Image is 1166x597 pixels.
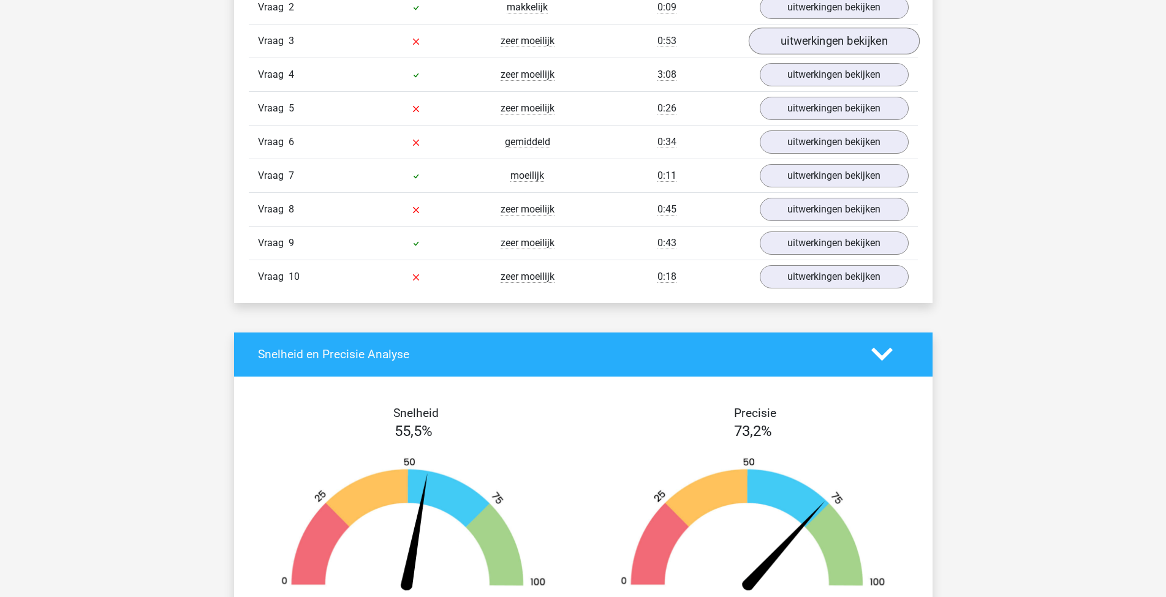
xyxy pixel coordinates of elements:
span: 2 [289,1,294,13]
h4: Precisie [597,406,914,420]
span: 6 [289,136,294,148]
span: 7 [289,170,294,181]
span: 9 [289,237,294,249]
a: uitwerkingen bekijken [760,63,909,86]
span: 0:09 [657,1,676,13]
span: 4 [289,69,294,80]
span: zeer moeilijk [501,237,555,249]
span: 0:53 [657,35,676,47]
span: gemiddeld [505,136,550,148]
span: 55,5% [395,422,433,440]
span: Vraag [258,101,289,116]
span: 0:45 [657,203,676,216]
span: 0:34 [657,136,676,148]
span: zeer moeilijk [501,35,555,47]
h4: Snelheid en Precisie Analyse [258,347,853,361]
span: Vraag [258,202,289,217]
a: uitwerkingen bekijken [760,265,909,288]
span: Vraag [258,269,289,284]
span: 0:26 [657,102,676,115]
a: uitwerkingen bekijken [760,97,909,120]
span: moeilijk [510,170,544,182]
img: 55.29014c7fce35.png [262,457,565,597]
span: zeer moeilijk [501,69,555,81]
span: zeer moeilijk [501,203,555,216]
a: uitwerkingen bekijken [760,231,909,255]
span: makkelijk [507,1,548,13]
span: Vraag [258,168,289,183]
span: 3:08 [657,69,676,81]
span: Vraag [258,236,289,250]
span: 8 [289,203,294,215]
span: Vraag [258,34,289,48]
span: 0:18 [657,271,676,283]
span: 5 [289,102,294,114]
span: 10 [289,271,300,282]
span: 0:11 [657,170,676,182]
span: 3 [289,35,294,47]
span: zeer moeilijk [501,271,555,283]
a: uitwerkingen bekijken [760,198,909,221]
img: 73.25cbf712a188.png [602,457,904,597]
a: uitwerkingen bekijken [760,164,909,187]
span: zeer moeilijk [501,102,555,115]
span: Vraag [258,67,289,82]
a: uitwerkingen bekijken [748,28,919,54]
a: uitwerkingen bekijken [760,130,909,154]
span: Vraag [258,135,289,149]
span: 73,2% [734,422,772,440]
h4: Snelheid [258,406,574,420]
span: 0:43 [657,237,676,249]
